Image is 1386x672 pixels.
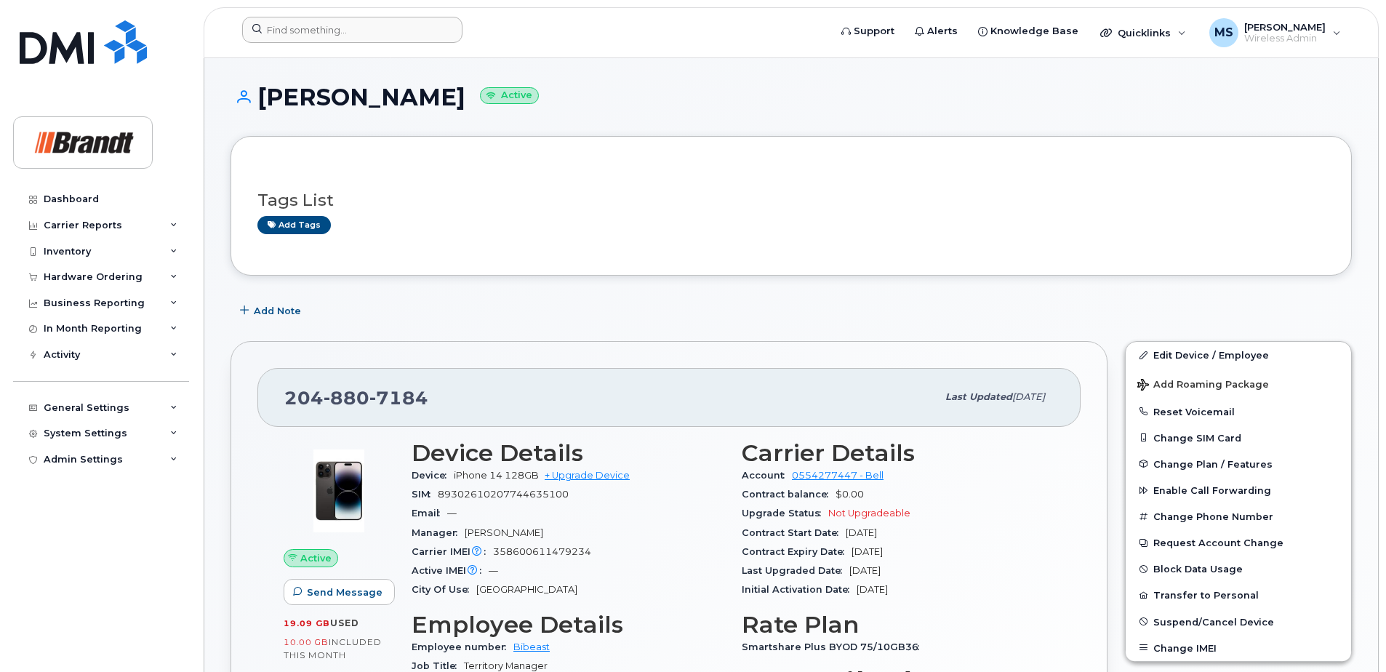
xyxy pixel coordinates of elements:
[742,489,836,500] span: Contract balance
[284,618,330,628] span: 19.09 GB
[300,551,332,565] span: Active
[1126,399,1351,425] button: Reset Voicemail
[480,87,539,104] small: Active
[742,546,852,557] span: Contract Expiry Date
[412,508,447,519] span: Email
[284,636,382,660] span: included this month
[1126,556,1351,582] button: Block Data Usage
[846,527,877,538] span: [DATE]
[231,297,313,324] button: Add Note
[447,508,457,519] span: —
[742,584,857,595] span: Initial Activation Date
[1126,635,1351,661] button: Change IMEI
[412,440,724,466] h3: Device Details
[1153,485,1271,496] span: Enable Call Forwarding
[1126,503,1351,529] button: Change Phone Number
[412,546,493,557] span: Carrier IMEI
[742,527,846,538] span: Contract Start Date
[1137,379,1269,393] span: Add Roaming Package
[1126,582,1351,608] button: Transfer to Personal
[257,191,1325,209] h3: Tags List
[792,470,884,481] a: 0554277447 - Bell
[742,612,1054,638] h3: Rate Plan
[1126,369,1351,399] button: Add Roaming Package
[1126,529,1351,556] button: Request Account Change
[489,565,498,576] span: —
[412,584,476,595] span: City Of Use
[1126,425,1351,451] button: Change SIM Card
[742,440,1054,466] h3: Carrier Details
[857,584,888,595] span: [DATE]
[412,470,454,481] span: Device
[742,508,828,519] span: Upgrade Status
[493,546,591,557] span: 358600611479234
[742,470,792,481] span: Account
[284,387,428,409] span: 204
[1153,616,1274,627] span: Suspend/Cancel Device
[412,660,464,671] span: Job Title
[828,508,910,519] span: Not Upgradeable
[465,527,543,538] span: [PERSON_NAME]
[945,391,1012,402] span: Last updated
[438,489,569,500] span: 89302610207744635100
[254,304,301,318] span: Add Note
[412,641,513,652] span: Employee number
[513,641,550,652] a: Bibeast
[1126,477,1351,503] button: Enable Call Forwarding
[369,387,428,409] span: 7184
[742,641,926,652] span: Smartshare Plus BYOD 75/10GB36
[412,565,489,576] span: Active IMEI
[330,617,359,628] span: used
[849,565,881,576] span: [DATE]
[231,84,1352,110] h1: [PERSON_NAME]
[284,637,329,647] span: 10.00 GB
[1126,451,1351,477] button: Change Plan / Features
[1012,391,1045,402] span: [DATE]
[324,387,369,409] span: 880
[836,489,864,500] span: $0.00
[412,489,438,500] span: SIM
[742,565,849,576] span: Last Upgraded Date
[1153,458,1273,469] span: Change Plan / Features
[284,579,395,605] button: Send Message
[476,584,577,595] span: [GEOGRAPHIC_DATA]
[545,470,630,481] a: + Upgrade Device
[1126,342,1351,368] a: Edit Device / Employee
[852,546,883,557] span: [DATE]
[454,470,539,481] span: iPhone 14 128GB
[412,612,724,638] h3: Employee Details
[295,447,382,535] img: image20231002-3703462-njx0qo.jpeg
[412,527,465,538] span: Manager
[257,216,331,234] a: Add tags
[307,585,382,599] span: Send Message
[1126,609,1351,635] button: Suspend/Cancel Device
[464,660,548,671] span: Territory Manager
